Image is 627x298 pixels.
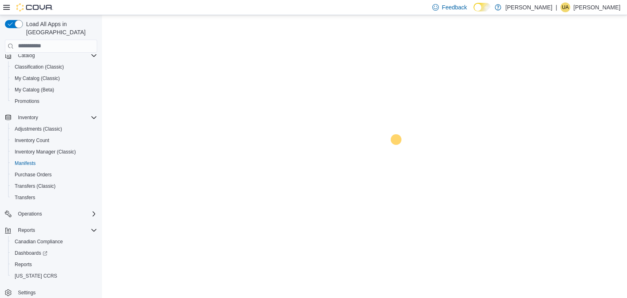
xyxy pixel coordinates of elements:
p: [PERSON_NAME] [505,2,552,12]
a: Dashboards [11,248,51,258]
button: My Catalog (Classic) [8,73,100,84]
span: Reports [15,261,32,268]
span: Promotions [15,98,40,105]
button: Manifests [8,158,100,169]
span: Catalog [18,52,35,59]
button: My Catalog (Beta) [8,84,100,96]
button: Inventory [15,113,41,122]
input: Dark Mode [474,3,491,11]
button: Classification (Classic) [8,61,100,73]
span: Feedback [442,3,467,11]
span: Purchase Orders [11,170,97,180]
span: Washington CCRS [11,271,97,281]
span: Catalog [15,51,97,60]
a: Dashboards [8,247,100,259]
button: Transfers (Classic) [8,180,100,192]
p: | [556,2,557,12]
span: Transfers [11,193,97,202]
span: Inventory Manager (Classic) [15,149,76,155]
button: Reports [8,259,100,270]
span: Operations [15,209,97,219]
span: Transfers (Classic) [11,181,97,191]
span: Transfers (Classic) [15,183,56,189]
span: Reports [18,227,35,234]
span: My Catalog (Classic) [15,75,60,82]
button: [US_STATE] CCRS [8,270,100,282]
a: Transfers (Classic) [11,181,59,191]
button: Transfers [8,192,100,203]
span: Transfers [15,194,35,201]
span: UA [562,2,569,12]
button: Promotions [8,96,100,107]
a: Promotions [11,96,43,106]
a: My Catalog (Beta) [11,85,58,95]
span: Inventory Count [15,137,49,144]
span: Manifests [15,160,36,167]
span: My Catalog (Beta) [11,85,97,95]
button: Operations [15,209,45,219]
a: Transfers [11,193,38,202]
button: Inventory Count [8,135,100,146]
span: Adjustments (Classic) [11,124,97,134]
span: Inventory Count [11,136,97,145]
span: Inventory [18,114,38,121]
button: Purchase Orders [8,169,100,180]
button: Reports [2,225,100,236]
button: Inventory Manager (Classic) [8,146,100,158]
img: Cova [16,3,53,11]
span: Dark Mode [474,11,474,12]
span: Reports [15,225,97,235]
span: Inventory Manager (Classic) [11,147,97,157]
button: Catalog [2,50,100,61]
button: Inventory [2,112,100,123]
button: Adjustments (Classic) [8,123,100,135]
span: My Catalog (Beta) [15,87,54,93]
span: Promotions [11,96,97,106]
a: Canadian Compliance [11,237,66,247]
a: Classification (Classic) [11,62,67,72]
span: Classification (Classic) [11,62,97,72]
a: Inventory Count [11,136,53,145]
button: Reports [15,225,38,235]
a: Purchase Orders [11,170,55,180]
span: Reports [11,260,97,269]
span: Dashboards [11,248,97,258]
span: Canadian Compliance [15,238,63,245]
a: Manifests [11,158,39,168]
span: Canadian Compliance [11,237,97,247]
button: Catalog [15,51,38,60]
p: [PERSON_NAME] [574,2,620,12]
div: Usama Alhassani [560,2,570,12]
span: Inventory [15,113,97,122]
span: [US_STATE] CCRS [15,273,57,279]
span: Operations [18,211,42,217]
img: cova-loader [365,128,426,189]
button: Operations [2,208,100,220]
span: Manifests [11,158,97,168]
span: Dashboards [15,250,47,256]
a: Inventory Manager (Classic) [11,147,79,157]
a: Settings [15,288,39,298]
a: Reports [11,260,35,269]
span: Settings [18,289,36,296]
span: Purchase Orders [15,171,52,178]
span: My Catalog (Classic) [11,73,97,83]
a: My Catalog (Classic) [11,73,63,83]
span: Adjustments (Classic) [15,126,62,132]
a: Adjustments (Classic) [11,124,65,134]
span: Load All Apps in [GEOGRAPHIC_DATA] [23,20,97,36]
a: [US_STATE] CCRS [11,271,60,281]
button: Canadian Compliance [8,236,100,247]
span: Settings [15,287,97,298]
span: Classification (Classic) [15,64,64,70]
